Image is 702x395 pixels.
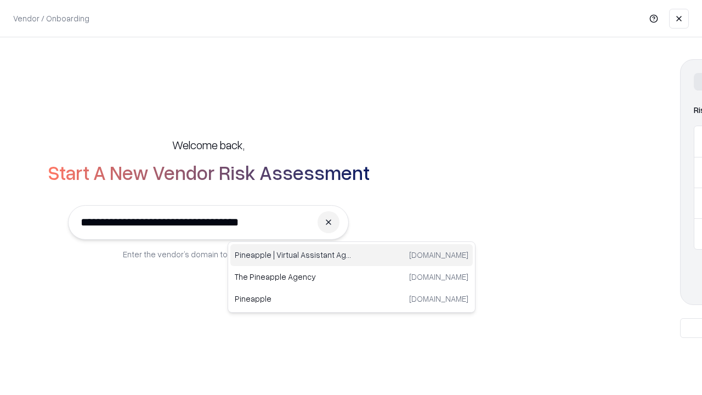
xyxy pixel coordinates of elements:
p: Enter the vendor’s domain to begin onboarding [123,249,294,260]
p: [DOMAIN_NAME] [409,271,468,283]
h5: Welcome back, [172,137,245,153]
p: Pineapple | Virtual Assistant Agency [235,249,352,261]
h2: Start A New Vendor Risk Assessment [48,161,370,183]
p: Pineapple [235,293,352,304]
div: Suggestions [228,241,475,313]
p: [DOMAIN_NAME] [409,293,468,304]
p: The Pineapple Agency [235,271,352,283]
p: [DOMAIN_NAME] [409,249,468,261]
p: Vendor / Onboarding [13,13,89,24]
